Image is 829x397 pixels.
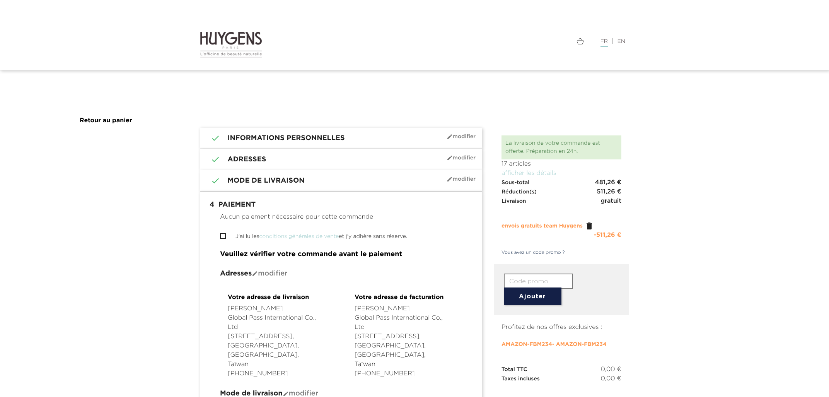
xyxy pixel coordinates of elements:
[501,342,552,347] span: AMAZON-FBM234
[595,178,621,187] span: 481,26 €
[501,189,537,195] span: Réduction(s)
[420,37,629,46] div: |
[601,365,621,374] span: 0,00 €
[252,270,287,277] span: Modifier
[200,31,262,58] img: Huygens logo
[220,286,335,387] div: [PERSON_NAME] Global Pass International Co., Ltd [STREET_ADDRESS], [GEOGRAPHIC_DATA], [GEOGRAPHIC...
[200,74,629,96] iframe: PayPal Message 2
[355,294,454,301] h4: Votre adresse de facturation
[206,155,476,164] h1: Adresses
[447,155,476,161] span: Modifier
[601,374,621,383] span: 0,00 €
[206,176,476,185] h1: Mode de livraison
[597,187,621,197] span: 511,26 €
[504,287,561,305] button: Ajouter
[206,197,218,213] span: 4
[600,197,621,206] span: gratuit
[220,212,462,222] p: Aucun paiement nécessaire pour cette commande
[501,383,621,396] iframe: PayPal Message 1
[447,133,476,140] span: Modifier
[594,231,621,240] div: -511,26 €
[80,118,132,124] a: Retour au panier
[501,367,527,372] span: Total TTC
[206,133,476,143] h1: Informations personnelles
[501,159,621,169] p: 17 articles
[228,294,328,301] h4: Votre adresse de livraison
[501,170,556,176] a: afficher les détails
[283,391,289,397] i: mode_edit
[206,197,476,213] h1: Paiement
[501,342,607,347] span: - AMAZON-FBM234
[494,249,565,256] a: Vous avez un code promo ?
[501,180,529,185] span: Sous-total
[494,315,629,332] p: Profitez de nos offres exclusives :
[505,140,600,154] span: La livraison de votre commande est offerte. Préparation en 24h.
[220,251,462,258] h4: Veuillez vérifier votre commande avant le paiement
[235,233,407,241] label: J'ai lu les et j'y adhère sans réserve.
[447,176,476,182] span: Modifier
[347,286,462,387] div: [PERSON_NAME] Global Pass International Co., Ltd [STREET_ADDRESS], [GEOGRAPHIC_DATA], [GEOGRAPHIC...
[447,176,453,182] i: mode_edit
[447,155,453,161] i: mode_edit
[206,155,216,164] i: 
[252,270,258,277] i: mode_edit
[206,176,216,185] i: 
[220,270,462,278] h4: Adresses
[501,376,540,382] span: Taxes incluses
[501,198,526,204] span: Livraison
[447,133,453,140] i: mode_edit
[585,221,594,231] a: 
[206,133,216,143] i: 
[259,234,339,239] a: conditions générales de vente
[501,223,583,229] span: envois gratuits team Huygens
[283,390,318,397] span: Modifier
[504,274,573,289] input: Code promo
